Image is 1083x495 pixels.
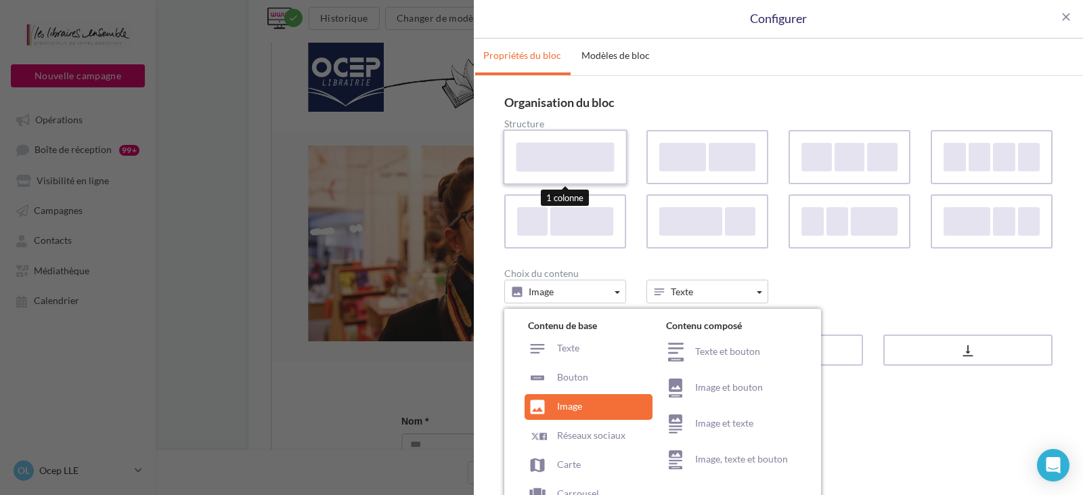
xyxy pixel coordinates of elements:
[129,404,565,418] label: Nom *
[525,423,653,449] div: Réseaux sociaux
[663,372,801,404] div: Image et bouton
[646,280,768,303] button: Texte
[1037,449,1069,481] div: Open Intercom Messenger
[129,468,565,482] label: Prénom *
[504,269,1053,278] div: Choix du contenu
[529,286,554,297] span: Image
[663,336,801,368] div: Texte et bouton
[504,96,1053,108] div: Organisation du bloc
[525,365,653,391] div: Bouton
[504,280,626,303] button: Image
[1059,10,1073,24] span: close
[475,39,569,72] a: Propriétés du bloc
[663,319,801,336] p: Contenu composé
[960,344,975,358] i: vertical_align_bottom
[525,319,653,336] p: Contenu de base
[36,133,340,329] img: 37742_sevoz_a_16_dion.jpg
[671,286,693,297] span: Texte
[663,444,801,476] div: Image, texte et bouton
[525,452,653,478] div: Carte
[504,119,1053,129] div: Structure
[494,10,1063,28] div: Configurer
[573,39,658,72] a: Modèles de bloc
[663,408,801,440] div: Image et texte
[525,336,653,362] div: Texte
[36,24,659,100] img: 9209_ocep_banniere_header.png
[541,190,589,207] div: 1 colonne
